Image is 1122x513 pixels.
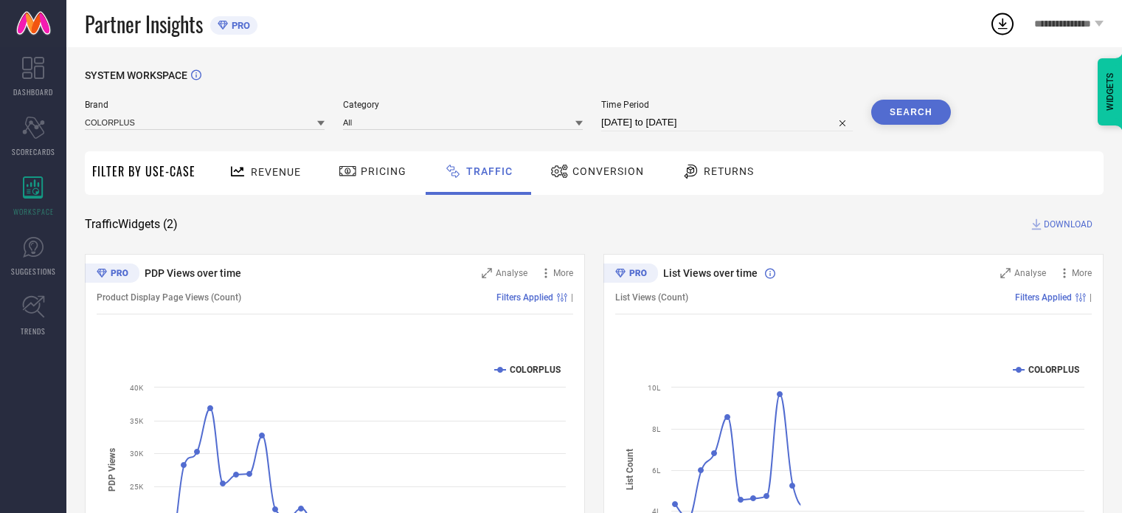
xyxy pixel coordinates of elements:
text: 40K [130,384,144,392]
span: Filters Applied [1015,292,1072,303]
span: SCORECARDS [12,146,55,157]
span: SYSTEM WORKSPACE [85,69,187,81]
span: DOWNLOAD [1044,217,1092,232]
text: 10L [648,384,661,392]
span: Partner Insights [85,9,203,39]
div: Open download list [989,10,1016,37]
text: 8L [652,425,661,433]
span: | [1090,292,1092,303]
text: COLORPLUS [510,365,561,375]
span: Filter By Use-Case [92,162,195,180]
span: | [571,292,573,303]
span: Pricing [361,165,406,177]
span: DASHBOARD [13,86,53,97]
div: Premium [603,264,658,286]
text: 30K [130,450,144,458]
span: More [1072,268,1092,278]
text: 35K [130,417,144,425]
div: Premium [85,264,139,286]
svg: Zoom [482,268,492,278]
span: Conversion [572,165,644,177]
tspan: PDP Views [107,448,117,492]
span: Category [343,100,583,110]
span: PDP Views over time [145,267,241,279]
tspan: List Count [625,449,635,490]
svg: Zoom [1000,268,1011,278]
span: PRO [228,20,250,31]
span: Returns [704,165,754,177]
span: Brand [85,100,325,110]
button: Search [871,100,951,125]
span: SUGGESTIONS [11,266,56,277]
span: Filters Applied [496,292,553,303]
text: COLORPLUS [1028,365,1079,375]
span: Analyse [1014,268,1046,278]
span: More [553,268,573,278]
span: Revenue [251,166,301,178]
span: List Views over time [663,267,758,279]
span: WORKSPACE [13,206,54,217]
span: Product Display Page Views (Count) [97,292,241,303]
text: 25K [130,483,144,491]
span: Analyse [496,268,527,278]
span: Traffic Widgets ( 2 ) [85,217,178,232]
text: 6L [652,466,661,475]
span: TRENDS [21,326,46,337]
input: Select time period [601,114,853,131]
span: List Views (Count) [615,292,688,303]
span: Traffic [466,165,513,177]
span: Time Period [601,100,853,110]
